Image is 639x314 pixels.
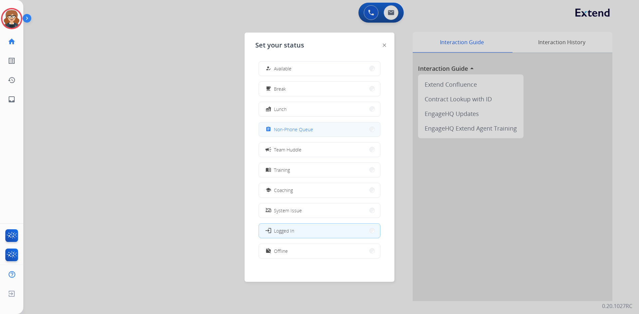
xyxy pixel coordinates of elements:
[266,66,271,71] mat-icon: how_to_reg
[259,163,380,177] button: Training
[266,248,271,254] mat-icon: work_off
[259,122,380,137] button: Non-Phone Queue
[274,187,293,194] span: Coaching
[266,167,271,173] mat-icon: menu_book
[274,248,288,255] span: Offline
[8,95,16,103] mat-icon: inbox
[274,146,302,153] span: Team Huddle
[274,85,286,92] span: Break
[255,41,304,50] span: Set your status
[265,146,272,153] mat-icon: campaign
[266,208,271,213] mat-icon: phonelink_off
[266,187,271,193] mat-icon: school
[259,183,380,197] button: Coaching
[383,44,386,47] img: close-button
[259,244,380,258] button: Offline
[8,38,16,46] mat-icon: home
[602,302,632,310] p: 0.20.1027RC
[259,61,380,76] button: Available
[259,102,380,116] button: Lunch
[266,127,271,132] mat-icon: assignment
[8,57,16,65] mat-icon: list_alt
[259,224,380,238] button: Logged In
[274,65,292,72] span: Available
[274,126,313,133] span: Non-Phone Queue
[259,143,380,157] button: Team Huddle
[266,86,271,92] mat-icon: free_breakfast
[274,227,294,234] span: Logged In
[265,227,272,234] mat-icon: login
[274,166,290,173] span: Training
[8,76,16,84] mat-icon: history
[259,203,380,218] button: System Issue
[266,106,271,112] mat-icon: fastfood
[274,207,302,214] span: System Issue
[259,82,380,96] button: Break
[274,106,287,113] span: Lunch
[2,9,21,28] img: avatar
